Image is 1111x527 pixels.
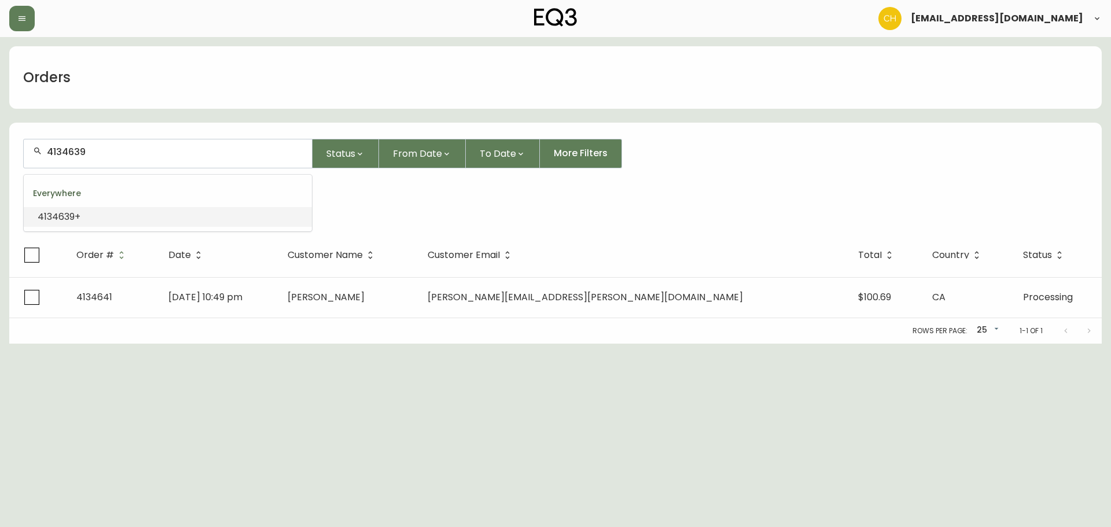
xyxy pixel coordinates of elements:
[38,210,75,223] span: 4134639
[428,250,515,260] span: Customer Email
[288,250,378,260] span: Customer Name
[911,14,1083,23] span: [EMAIL_ADDRESS][DOMAIN_NAME]
[858,290,891,304] span: $100.69
[1023,290,1073,304] span: Processing
[932,252,969,259] span: Country
[428,290,743,304] span: [PERSON_NAME][EMAIL_ADDRESS][PERSON_NAME][DOMAIN_NAME]
[76,290,112,304] span: 4134641
[428,252,500,259] span: Customer Email
[47,146,303,157] input: Search
[913,326,967,336] p: Rows per page:
[168,250,206,260] span: Date
[932,290,946,304] span: CA
[1023,250,1067,260] span: Status
[288,290,365,304] span: [PERSON_NAME]
[1023,252,1052,259] span: Status
[379,139,466,168] button: From Date
[858,252,882,259] span: Total
[168,290,242,304] span: [DATE] 10:49 pm
[288,252,363,259] span: Customer Name
[540,139,622,168] button: More Filters
[393,146,442,161] span: From Date
[23,68,71,87] h1: Orders
[24,179,312,207] div: Everywhere
[168,252,191,259] span: Date
[75,210,80,223] span: +
[76,250,129,260] span: Order #
[534,8,577,27] img: logo
[326,146,355,161] span: Status
[1020,326,1043,336] p: 1-1 of 1
[554,147,608,160] span: More Filters
[312,139,379,168] button: Status
[76,252,114,259] span: Order #
[932,250,984,260] span: Country
[972,321,1001,340] div: 25
[480,146,516,161] span: To Date
[466,139,540,168] button: To Date
[878,7,902,30] img: 6288462cea190ebb98a2c2f3c744dd7e
[858,250,897,260] span: Total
